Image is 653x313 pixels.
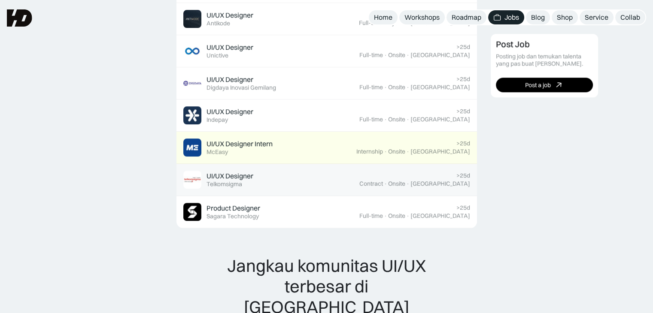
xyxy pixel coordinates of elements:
div: Full-time [359,19,383,27]
div: UI/UX Designer [207,11,253,20]
img: Job Image [183,74,201,92]
div: · [384,212,387,220]
div: [GEOGRAPHIC_DATA] [410,116,470,123]
div: Full-time [359,212,383,220]
img: Job Image [183,138,201,156]
div: · [384,51,387,59]
div: · [383,19,387,27]
div: Blog [531,13,545,22]
div: · [406,19,410,27]
div: [GEOGRAPHIC_DATA] [410,84,470,91]
div: · [406,212,410,220]
div: Internship [356,148,383,155]
a: Job ImageUI/UX DesignerTelkomsigma>25dContract·Onsite·[GEOGRAPHIC_DATA] [176,164,477,196]
div: Product Designer [207,204,260,213]
div: · [406,116,410,123]
img: Job Image [183,106,201,124]
div: McEasy [207,148,228,156]
a: Jobs [488,10,524,24]
div: [GEOGRAPHIC_DATA] [410,51,470,59]
div: Post Job [496,39,530,50]
div: >25d [456,140,470,147]
div: Full-time [359,51,383,59]
a: Job ImageProduct DesignerSagara Technology>25dFull-time·Onsite·[GEOGRAPHIC_DATA] [176,196,477,228]
a: Service [580,10,614,24]
a: Job ImageUI/UX DesignerIndepay>25dFull-time·Onsite·[GEOGRAPHIC_DATA] [176,99,477,132]
div: Posting job dan temukan talenta yang pas buat [PERSON_NAME]. [496,53,593,68]
img: Job Image [183,171,201,189]
a: Collab [615,10,645,24]
div: UI/UX Designer [207,43,253,52]
div: >25d [456,75,470,83]
a: Home [369,10,398,24]
div: Onsite [388,51,405,59]
div: >25d [456,204,470,211]
img: Job Image [183,42,201,60]
div: UI/UX Designer [207,75,253,84]
div: UI/UX Designer [207,107,253,116]
div: Onsite [388,84,405,91]
div: >25d [456,43,470,51]
div: · [384,116,387,123]
div: Collab [620,13,640,22]
a: Shop [552,10,578,24]
div: Service [585,13,608,22]
div: Unictive [207,52,228,59]
div: UI/UX Designer [207,172,253,181]
div: [GEOGRAPHIC_DATA] [410,180,470,187]
a: Roadmap [446,10,486,24]
div: UI/UX Designer Intern [207,139,273,148]
div: Antikode [207,20,230,27]
div: Onsite [388,180,405,187]
div: >25d [456,108,470,115]
div: · [384,180,387,187]
a: Job ImageUI/UX Designer InternMcEasy>25dInternship·Onsite·[GEOGRAPHIC_DATA] [176,132,477,164]
a: Blog [526,10,550,24]
div: Onsite [388,212,405,220]
div: Roadmap [452,13,481,22]
div: [GEOGRAPHIC_DATA] [410,19,470,27]
img: Job Image [183,203,201,221]
a: Post a job [496,78,593,93]
div: · [406,84,410,91]
div: Home [374,13,392,22]
div: Digdaya Inovasi Gemilang [207,84,276,91]
div: · [406,51,410,59]
div: Sagara Technology [207,213,259,220]
div: · [406,180,410,187]
div: Contract [359,180,383,187]
a: Job ImageUI/UX DesignerDigdaya Inovasi Gemilang>25dFull-time·Onsite·[GEOGRAPHIC_DATA] [176,67,477,99]
div: Workshops [404,13,440,22]
div: >25d [456,172,470,179]
a: Job ImageUI/UX DesignerAntikode>25dFull-time·Hybrid·[GEOGRAPHIC_DATA] [176,3,477,35]
div: Telkomsigma [207,181,242,188]
img: Job Image [183,10,201,28]
a: Job ImageUI/UX DesignerUnictive>25dFull-time·Onsite·[GEOGRAPHIC_DATA] [176,35,477,67]
div: Post a job [525,81,551,89]
div: Hybrid [388,19,405,27]
div: · [384,84,387,91]
div: · [406,148,410,155]
div: Full-time [359,116,383,123]
div: [GEOGRAPHIC_DATA] [410,212,470,220]
div: Shop [557,13,573,22]
div: Onsite [388,116,405,123]
div: Full-time [359,84,383,91]
div: · [384,148,387,155]
div: Onsite [388,148,405,155]
div: Jobs [504,13,519,22]
a: Workshops [399,10,445,24]
div: [GEOGRAPHIC_DATA] [410,148,470,155]
div: Indepay [207,116,228,123]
